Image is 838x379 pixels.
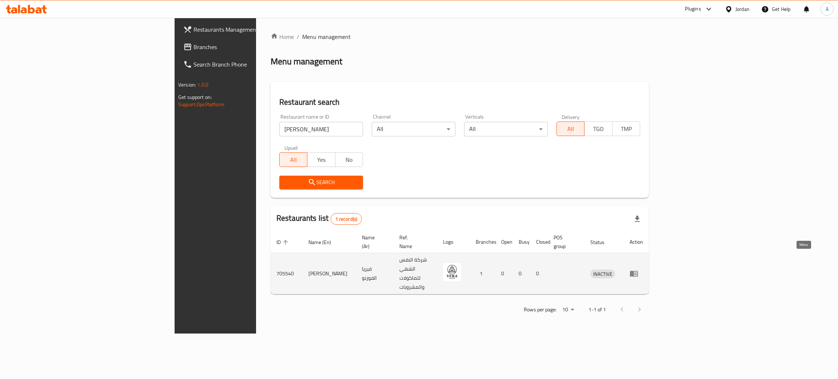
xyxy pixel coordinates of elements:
[279,176,363,189] button: Search
[335,152,363,167] button: No
[197,80,208,89] span: 1.0.0
[307,152,335,167] button: Yes
[530,231,548,253] th: Closed
[513,253,530,294] td: 0
[587,124,609,134] span: TGO
[562,114,580,119] label: Delivery
[331,216,362,223] span: 1 record(s)
[399,233,429,251] span: Ref. Name
[556,121,584,136] button: All
[271,32,649,41] nav: breadcrumb
[590,270,615,278] div: INACTIVE
[285,178,357,187] span: Search
[624,231,649,253] th: Action
[612,121,640,136] button: TMP
[735,5,750,13] div: Jordan
[284,145,298,150] label: Upsell
[362,233,385,251] span: Name (Ar)
[628,210,646,228] div: Export file
[178,100,224,109] a: Support.OpsPlatform
[193,60,309,69] span: Search Branch Phone
[470,253,495,294] td: 1
[826,5,829,13] span: A
[279,152,307,167] button: All
[302,32,351,41] span: Menu management
[356,253,394,294] td: فيريا الفورنو
[303,253,356,294] td: [PERSON_NAME]
[177,21,315,38] a: Restaurants Management
[308,238,340,247] span: Name (En)
[338,155,360,165] span: No
[310,155,332,165] span: Yes
[279,97,640,108] h2: Restaurant search
[590,270,615,278] span: INACTIVE
[437,231,470,253] th: Logo
[394,253,438,294] td: شركة النفس الشهي للماكولات والمشروبات
[178,80,196,89] span: Version:
[464,122,548,136] div: All
[331,213,362,225] div: Total records count
[513,231,530,253] th: Busy
[193,43,309,51] span: Branches
[524,305,556,314] p: Rows per page:
[560,124,582,134] span: All
[470,231,495,253] th: Branches
[495,253,513,294] td: 0
[588,305,606,314] p: 1-1 of 1
[283,155,304,165] span: All
[372,122,455,136] div: All
[495,231,513,253] th: Open
[615,124,637,134] span: TMP
[685,5,701,13] div: Plugins
[177,56,315,73] a: Search Branch Phone
[276,238,290,247] span: ID
[193,25,309,34] span: Restaurants Management
[590,238,614,247] span: Status
[584,121,612,136] button: TGO
[177,38,315,56] a: Branches
[271,231,649,294] table: enhanced table
[279,122,363,136] input: Search for restaurant name or ID..
[276,213,362,225] h2: Restaurants list
[443,263,461,281] img: VERA ALFORNO
[554,233,576,251] span: POS group
[178,92,212,102] span: Get support on:
[530,253,548,294] td: 0
[559,304,577,315] div: Rows per page:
